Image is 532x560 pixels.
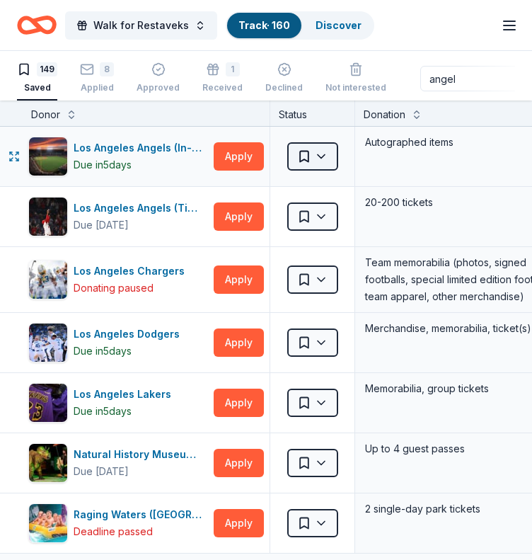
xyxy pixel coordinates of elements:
button: Not interested [325,57,386,101]
button: Apply [214,202,264,231]
button: Apply [214,449,264,477]
div: 8 [100,56,114,70]
div: Not interested [325,82,386,93]
button: Walk for Restaveks [65,11,217,40]
img: Image for Natural History Museums of Los Angeles County [29,444,67,482]
div: Los Angeles Lakers [74,386,177,403]
button: Image for Los Angeles Angels (In-Kind Donation)Los Angeles Angels (In-Kind Donation)Due in5days [28,137,208,176]
a: Home [17,8,57,42]
div: Los Angeles Chargers [74,263,190,280]
div: Status [270,101,355,126]
img: Image for Los Angeles Lakers [29,384,67,422]
div: Raging Waters ([GEOGRAPHIC_DATA]) [74,506,208,523]
div: Donating paused [74,280,154,297]
button: 1Received [202,57,243,101]
button: Approved [137,57,180,101]
button: 149Saved [17,57,57,101]
img: Image for Los Angeles Chargers [29,261,67,299]
div: Due [DATE] [74,217,129,234]
button: Apply [214,509,264,537]
div: Due in 5 days [74,156,132,173]
img: Image for Los Angeles Angels (In-Kind Donation) [29,137,67,176]
button: 8Applied [80,57,114,101]
div: Los Angeles Angels (Ticket Donation) [74,200,208,217]
div: Applied [80,76,114,87]
button: Apply [214,265,264,294]
div: 1 [226,62,240,76]
div: Saved [17,82,57,93]
button: Apply [214,142,264,171]
button: Apply [214,328,264,357]
button: Image for Los Angeles ChargersLos Angeles ChargersDonating paused [28,260,208,299]
div: Deadline passed [74,523,153,540]
div: Donation [364,106,405,123]
div: Due [DATE] [74,463,129,480]
div: Los Angeles Angels (In-Kind Donation) [74,139,208,156]
button: Image for Raging Waters (Los Angeles)Raging Waters ([GEOGRAPHIC_DATA])Deadline passed [28,503,208,543]
button: Image for Natural History Museums of Los Angeles CountyNatural History Museums of [GEOGRAPHIC_DAT... [28,443,208,483]
a: Discover [316,19,362,31]
div: Natural History Museums of [GEOGRAPHIC_DATA] [74,446,208,463]
a: Track· 160 [238,19,290,31]
div: Due in 5 days [74,403,132,420]
div: Approved [137,82,180,93]
div: Received [202,82,243,93]
span: Walk for Restaveks [93,17,189,34]
button: Track· 160Discover [226,11,374,40]
button: Image for Los Angeles DodgersLos Angeles DodgersDue in5days [28,323,208,362]
div: Due in 5 days [74,343,132,360]
img: Image for Raging Waters (Los Angeles) [29,504,67,542]
button: Apply [214,389,264,417]
img: Image for Los Angeles Angels (Ticket Donation) [29,198,67,236]
button: Image for Los Angeles LakersLos Angeles LakersDue in5days [28,383,208,423]
div: Declined [265,76,303,87]
div: Donor [31,106,60,123]
div: 149 [37,62,57,76]
button: Declined [265,57,303,101]
div: Los Angeles Dodgers [74,326,185,343]
img: Image for Los Angeles Dodgers [29,324,67,362]
button: Image for Los Angeles Angels (Ticket Donation)Los Angeles Angels (Ticket Donation)Due [DATE] [28,197,208,236]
